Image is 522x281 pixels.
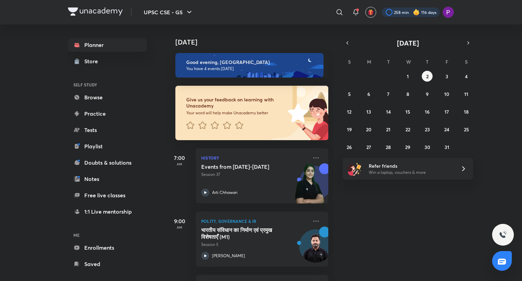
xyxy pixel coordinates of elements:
[68,205,147,218] a: 1:1 Live mentorship
[367,59,371,65] abbr: Monday
[402,106,413,117] button: October 15, 2025
[186,97,285,109] h6: Give us your feedback on learning with Unacademy
[68,90,147,104] a: Browse
[413,9,420,16] img: streak
[344,106,355,117] button: October 12, 2025
[406,91,409,97] abbr: October 8, 2025
[386,144,391,150] abbr: October 28, 2025
[426,59,429,65] abbr: Thursday
[68,7,123,16] img: Company Logo
[383,88,394,99] button: October 7, 2025
[299,233,332,266] img: Avatar
[402,71,413,82] button: October 1, 2025
[366,109,371,115] abbr: October 13, 2025
[265,86,328,140] img: feedback_image
[366,126,371,133] abbr: October 20, 2025
[461,124,472,135] button: October 25, 2025
[441,106,452,117] button: October 17, 2025
[84,57,102,65] div: Store
[347,109,351,115] abbr: October 12, 2025
[186,66,317,71] p: You have 4 events [DATE]
[140,5,197,19] button: UPSC CSE - GS
[347,126,352,133] abbr: October 19, 2025
[201,171,308,178] p: Session 37
[369,169,452,176] p: Win a laptop, vouchers & more
[425,126,430,133] abbr: October 23, 2025
[446,59,448,65] abbr: Friday
[445,144,449,150] abbr: October 31, 2025
[363,88,374,99] button: October 6, 2025
[175,53,324,78] img: evening
[201,217,308,225] p: Polity, Governance & IR
[68,229,147,241] h6: ME
[441,88,452,99] button: October 10, 2025
[186,110,285,116] p: Your word will help make Unacademy better
[406,59,411,65] abbr: Wednesday
[366,144,371,150] abbr: October 27, 2025
[212,253,245,259] p: [PERSON_NAME]
[68,54,147,68] a: Store
[424,144,430,150] abbr: October 30, 2025
[402,142,413,152] button: October 29, 2025
[405,144,410,150] abbr: October 29, 2025
[425,109,430,115] abbr: October 16, 2025
[68,107,147,120] a: Practice
[166,154,193,162] h5: 7:00
[405,126,410,133] abbr: October 22, 2025
[347,144,352,150] abbr: October 26, 2025
[465,59,468,65] abbr: Saturday
[68,38,147,52] a: Planner
[383,142,394,152] button: October 28, 2025
[201,242,308,248] p: Session 5
[68,188,147,202] a: Free live classes
[344,142,355,152] button: October 26, 2025
[291,163,328,210] img: unacademy
[464,126,469,133] abbr: October 25, 2025
[445,109,449,115] abbr: October 17, 2025
[386,126,390,133] abbr: October 21, 2025
[68,156,147,169] a: Doubts & solutions
[68,172,147,186] a: Notes
[68,241,147,254] a: Enrollments
[369,162,452,169] h6: Refer friends
[201,227,286,240] h5: भारतीय संविधान का निर्माण एवं प्रमुख विशेषताएँ (M1)
[422,88,433,99] button: October 9, 2025
[348,162,362,176] img: referral
[426,91,429,97] abbr: October 9, 2025
[441,124,452,135] button: October 24, 2025
[383,106,394,117] button: October 14, 2025
[166,217,193,225] h5: 9:00
[201,163,286,170] h5: Events from 1939-1942
[363,142,374,152] button: October 27, 2025
[201,154,308,162] p: History
[441,142,452,152] button: October 31, 2025
[444,91,449,97] abbr: October 10, 2025
[386,109,391,115] abbr: October 14, 2025
[68,79,147,90] h6: SELF STUDY
[166,162,193,166] p: AM
[387,59,390,65] abbr: Tuesday
[402,124,413,135] button: October 22, 2025
[363,106,374,117] button: October 13, 2025
[422,106,433,117] button: October 16, 2025
[441,71,452,82] button: October 3, 2025
[499,231,507,239] img: ttu
[397,38,419,48] span: [DATE]
[344,88,355,99] button: October 5, 2025
[402,88,413,99] button: October 8, 2025
[442,6,454,18] img: Preeti Pandey
[464,109,469,115] abbr: October 18, 2025
[407,73,409,80] abbr: October 1, 2025
[465,73,468,80] abbr: October 4, 2025
[446,73,448,80] abbr: October 3, 2025
[352,38,464,48] button: [DATE]
[383,124,394,135] button: October 21, 2025
[365,7,376,18] button: avatar
[68,123,147,137] a: Tests
[348,91,351,97] abbr: October 5, 2025
[461,71,472,82] button: October 4, 2025
[422,71,433,82] button: October 2, 2025
[464,91,468,97] abbr: October 11, 2025
[461,106,472,117] button: October 18, 2025
[186,59,317,65] h6: Good evening, [GEOGRAPHIC_DATA]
